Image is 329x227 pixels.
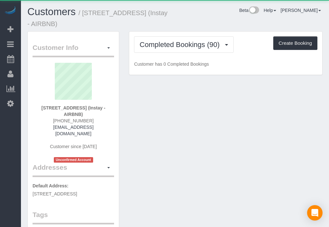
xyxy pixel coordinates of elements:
[27,6,76,17] a: Customers
[307,205,323,221] div: Open Intercom Messenger
[41,105,105,117] strong: [STREET_ADDRESS] (Instay - AIRBNB)
[33,43,114,57] legend: Customer Info
[33,183,69,189] label: Default Address:
[33,210,114,224] legend: Tags
[33,191,77,196] span: [STREET_ADDRESS]
[134,61,317,67] p: Customer has 0 Completed Bookings
[134,36,233,53] button: Completed Bookings (90)
[273,36,317,50] button: Create Booking
[140,41,223,49] span: Completed Bookings (90)
[53,118,94,123] span: [PHONE_NUMBER]
[4,6,17,15] img: Automaid Logo
[54,157,93,163] span: Unconfirmed Account
[53,125,93,136] a: [EMAIL_ADDRESS][DOMAIN_NAME]
[264,8,276,13] a: Help
[50,144,97,149] span: Customer since [DATE]
[27,9,168,27] small: / [STREET_ADDRESS] (Instay - AIRBNB)
[248,6,259,15] img: New interface
[239,8,259,13] a: Beta
[281,8,321,13] a: [PERSON_NAME]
